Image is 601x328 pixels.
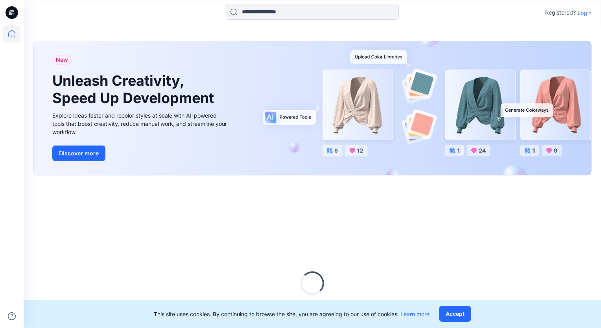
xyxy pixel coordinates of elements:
[52,72,218,106] h1: Unleash Creativity, Speed Up Development
[577,9,592,17] p: Login
[56,55,68,64] span: New
[545,8,576,17] p: Registered?
[52,146,229,161] a: Discover more
[439,306,471,322] button: Accept
[400,311,430,317] a: Learn more
[52,146,105,161] button: Discover more
[154,310,430,318] p: This site uses cookies. By continuing to browse the site, you are agreeing to our use of cookies.
[52,111,229,136] div: Explore ideas faster and recolor styles at scale with AI-powered tools that boost creativity, red...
